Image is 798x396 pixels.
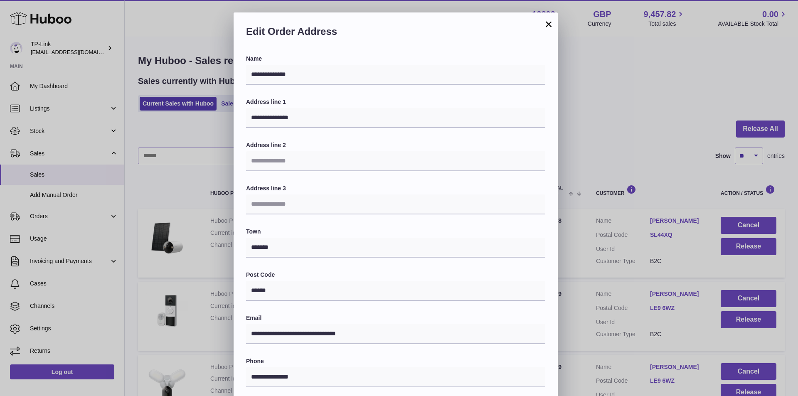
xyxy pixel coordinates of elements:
label: Post Code [246,271,545,279]
label: Town [246,228,545,236]
label: Address line 1 [246,98,545,106]
label: Email [246,314,545,322]
label: Name [246,55,545,63]
label: Address line 2 [246,141,545,149]
button: × [544,19,554,29]
h2: Edit Order Address [246,25,545,42]
label: Phone [246,357,545,365]
label: Address line 3 [246,184,545,192]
